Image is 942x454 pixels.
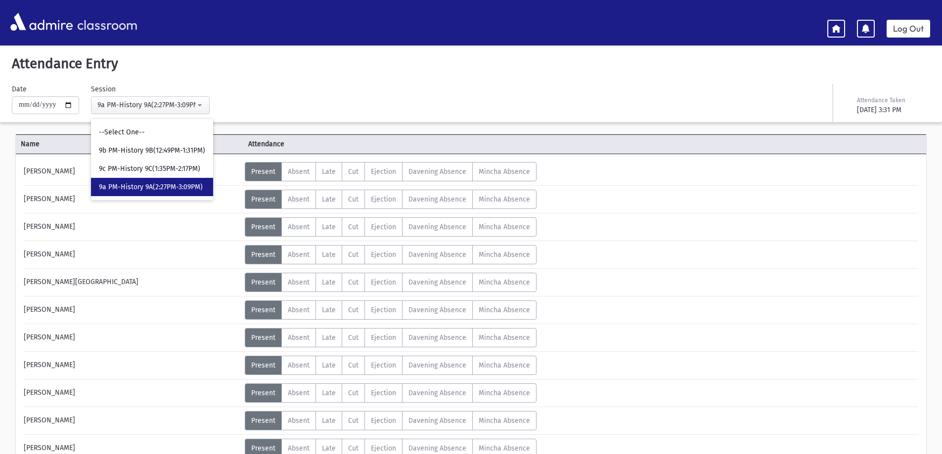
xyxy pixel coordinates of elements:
[19,273,245,292] div: [PERSON_NAME][GEOGRAPHIC_DATA]
[322,278,336,287] span: Late
[479,361,530,370] span: Mincha Absence
[245,411,537,430] div: AttTypes
[479,223,530,231] span: Mincha Absence
[12,84,27,94] label: Date
[288,389,310,397] span: Absent
[322,444,336,453] span: Late
[288,250,310,259] span: Absent
[97,100,195,110] div: 9a PM-History 9A(2:27PM-3:09PM)
[245,162,537,181] div: AttTypes
[245,328,537,347] div: AttTypes
[245,383,537,403] div: AttTypes
[99,146,205,156] span: 9b PM-History 9B(12:49PM-1:31PM)
[408,306,466,314] span: Davening Absence
[322,416,336,425] span: Late
[322,223,336,231] span: Late
[245,356,537,375] div: AttTypes
[251,389,275,397] span: Present
[288,195,310,204] span: Absent
[91,84,116,94] label: Session
[19,217,245,237] div: [PERSON_NAME]
[8,10,75,33] img: AdmirePro
[371,195,396,204] span: Ejection
[479,195,530,204] span: Mincha Absence
[348,333,359,342] span: Cut
[19,356,245,375] div: [PERSON_NAME]
[371,250,396,259] span: Ejection
[245,190,537,209] div: AttTypes
[371,223,396,231] span: Ejection
[99,164,200,174] span: 9c PM-History 9C(1:35PM-2:17PM)
[348,250,359,259] span: Cut
[322,306,336,314] span: Late
[348,278,359,287] span: Cut
[99,182,203,192] span: 9a PM-History 9A(2:27PM-3:09PM)
[408,333,466,342] span: Davening Absence
[251,416,275,425] span: Present
[288,223,310,231] span: Absent
[75,9,137,35] span: classroom
[251,167,275,176] span: Present
[408,389,466,397] span: Davening Absence
[408,361,466,370] span: Davening Absence
[251,444,275,453] span: Present
[288,444,310,453] span: Absent
[408,223,466,231] span: Davening Absence
[408,250,466,259] span: Davening Absence
[322,333,336,342] span: Late
[348,167,359,176] span: Cut
[371,444,396,453] span: Ejection
[887,20,930,38] a: Log Out
[288,278,310,287] span: Absent
[408,167,466,176] span: Davening Absence
[288,333,310,342] span: Absent
[288,361,310,370] span: Absent
[322,167,336,176] span: Late
[348,195,359,204] span: Cut
[91,96,210,114] button: 9a PM-History 9A(2:27PM-3:09PM)
[19,190,245,209] div: [PERSON_NAME]
[479,278,530,287] span: Mincha Absence
[348,361,359,370] span: Cut
[245,273,537,292] div: AttTypes
[16,139,243,149] span: Name
[245,300,537,320] div: AttTypes
[348,444,359,453] span: Cut
[322,250,336,259] span: Late
[19,411,245,430] div: [PERSON_NAME]
[371,416,396,425] span: Ejection
[19,383,245,403] div: [PERSON_NAME]
[288,167,310,176] span: Absent
[251,250,275,259] span: Present
[322,389,336,397] span: Late
[288,416,310,425] span: Absent
[857,105,928,115] div: [DATE] 3:31 PM
[8,55,934,72] h5: Attendance Entry
[371,167,396,176] span: Ejection
[348,416,359,425] span: Cut
[479,250,530,259] span: Mincha Absence
[479,167,530,176] span: Mincha Absence
[99,127,145,137] span: --Select One--
[288,306,310,314] span: Absent
[371,361,396,370] span: Ejection
[322,195,336,204] span: Late
[348,306,359,314] span: Cut
[245,245,537,264] div: AttTypes
[371,306,396,314] span: Ejection
[19,245,245,264] div: [PERSON_NAME]
[857,96,928,105] div: Attendance Taken
[371,389,396,397] span: Ejection
[479,333,530,342] span: Mincha Absence
[19,162,245,181] div: [PERSON_NAME]
[371,333,396,342] span: Ejection
[251,361,275,370] span: Present
[371,278,396,287] span: Ejection
[19,300,245,320] div: [PERSON_NAME]
[243,139,471,149] span: Attendance
[251,223,275,231] span: Present
[245,217,537,237] div: AttTypes
[348,389,359,397] span: Cut
[408,278,466,287] span: Davening Absence
[19,328,245,347] div: [PERSON_NAME]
